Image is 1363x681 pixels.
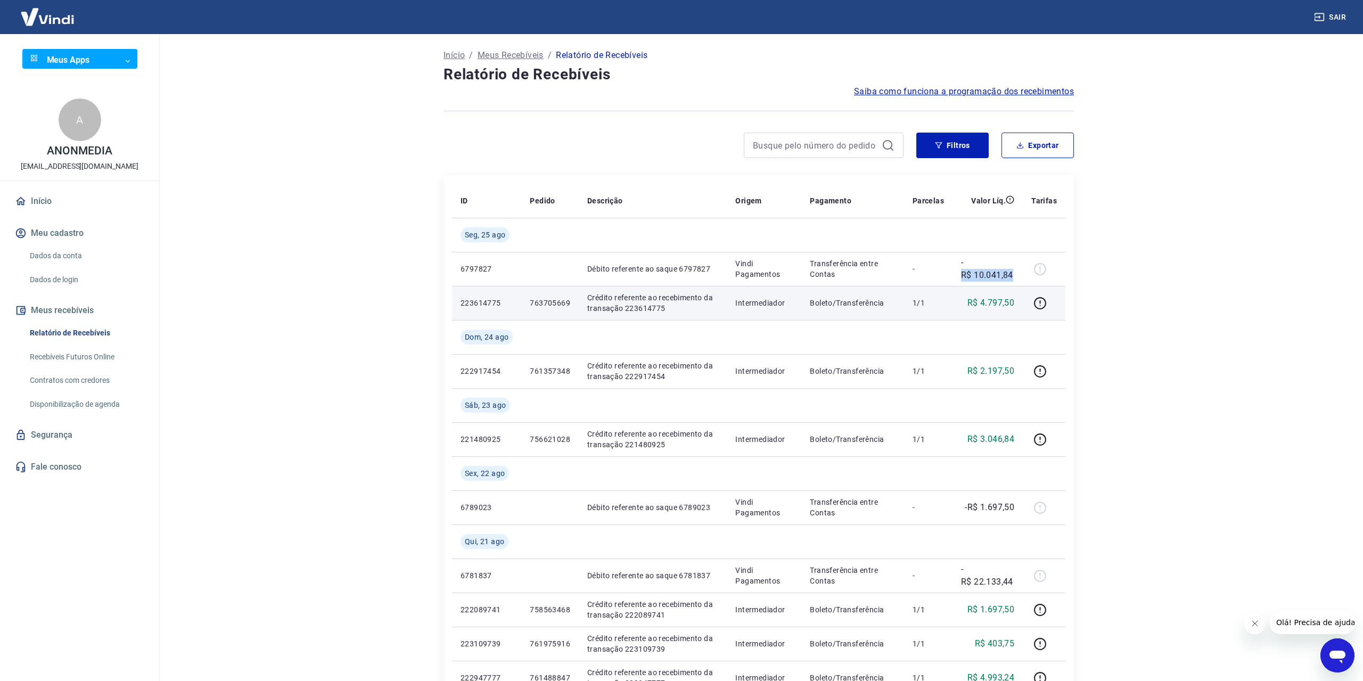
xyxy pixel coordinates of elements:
p: 1/1 [913,298,944,308]
p: 222089741 [461,604,513,615]
a: Saiba como funciona a programação dos recebimentos [854,85,1074,98]
p: ANONMEDIA [47,145,112,157]
a: Início [444,49,465,62]
p: 6789023 [461,502,513,513]
iframe: Mensagem da empresa [1270,611,1354,634]
button: Filtros [916,133,989,158]
p: 223109739 [461,638,513,649]
p: Débito referente ao saque 6781837 [587,570,718,581]
span: Olá! Precisa de ajuda? [6,7,89,16]
iframe: Fechar mensagem [1244,613,1266,634]
p: 763705669 [530,298,570,308]
button: Meus recebíveis [13,299,146,322]
p: Pagamento [810,195,851,206]
p: 1/1 [913,434,944,445]
button: Sair [1312,7,1350,27]
p: Pedido [530,195,555,206]
p: [EMAIL_ADDRESS][DOMAIN_NAME] [21,161,138,172]
p: Intermediador [735,366,793,376]
iframe: Botão para abrir a janela de mensagens [1320,638,1354,672]
a: Início [13,190,146,213]
p: 6797827 [461,264,513,274]
p: Transferência entre Contas [810,258,895,280]
p: Crédito referente ao recebimento da transação 223614775 [587,292,718,314]
span: Dom, 24 ago [465,332,508,342]
p: Intermediador [735,638,793,649]
p: Boleto/Transferência [810,366,895,376]
button: Meu cadastro [13,221,146,245]
p: - [913,570,944,581]
a: Fale conosco [13,455,146,479]
span: Qui, 21 ago [465,536,504,547]
p: / [469,49,473,62]
p: R$ 1.697,50 [967,603,1014,616]
p: / [548,49,552,62]
a: Segurança [13,423,146,447]
p: Valor Líq. [971,195,1006,206]
p: R$ 403,75 [975,637,1015,650]
img: Vindi [13,1,82,33]
p: 222917454 [461,366,513,376]
p: -R$ 22.133,44 [961,563,1014,588]
p: Crédito referente ao recebimento da transação 222089741 [587,599,718,620]
a: Contratos com credores [26,370,146,391]
h4: Relatório de Recebíveis [444,64,1074,85]
p: Intermediador [735,434,793,445]
p: 6781837 [461,570,513,581]
p: Transferência entre Contas [810,565,895,586]
p: Boleto/Transferência [810,604,895,615]
p: Parcelas [913,195,944,206]
p: Vindi Pagamentos [735,565,793,586]
p: Vindi Pagamentos [735,497,793,518]
p: 761357348 [530,366,570,376]
p: Crédito referente ao recebimento da transação 222917454 [587,360,718,382]
p: 221480925 [461,434,513,445]
p: Descrição [587,195,623,206]
p: Relatório de Recebíveis [556,49,647,62]
p: R$ 3.046,84 [967,433,1014,446]
span: Sáb, 23 ago [465,400,506,411]
a: Meus Recebíveis [478,49,544,62]
p: 1/1 [913,366,944,376]
p: Boleto/Transferência [810,638,895,649]
a: Dados da conta [26,245,146,267]
p: 756621028 [530,434,570,445]
p: Boleto/Transferência [810,298,895,308]
p: Transferência entre Contas [810,497,895,518]
a: Disponibilização de agenda [26,393,146,415]
div: A [59,99,101,141]
p: - [913,264,944,274]
p: Vindi Pagamentos [735,258,793,280]
span: Sex, 22 ago [465,468,505,479]
p: 223614775 [461,298,513,308]
a: Relatório de Recebíveis [26,322,146,344]
p: 758563468 [530,604,570,615]
a: Recebíveis Futuros Online [26,346,146,368]
span: Seg, 25 ago [465,229,505,240]
p: R$ 4.797,50 [967,297,1014,309]
p: Tarifas [1031,195,1057,206]
p: - [913,502,944,513]
p: Crédito referente ao recebimento da transação 223109739 [587,633,718,654]
p: Débito referente ao saque 6789023 [587,502,718,513]
p: 1/1 [913,638,944,649]
a: Dados de login [26,269,146,291]
p: ID [461,195,468,206]
p: -R$ 10.041,84 [961,256,1014,282]
p: R$ 2.197,50 [967,365,1014,378]
p: -R$ 1.697,50 [965,501,1014,514]
button: Exportar [1001,133,1074,158]
p: Intermediador [735,604,793,615]
p: 1/1 [913,604,944,615]
p: 761975916 [530,638,570,649]
p: Crédito referente ao recebimento da transação 221480925 [587,429,718,450]
p: Origem [735,195,761,206]
p: Débito referente ao saque 6797827 [587,264,718,274]
p: Boleto/Transferência [810,434,895,445]
p: Intermediador [735,298,793,308]
input: Busque pelo número do pedido [753,137,877,153]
